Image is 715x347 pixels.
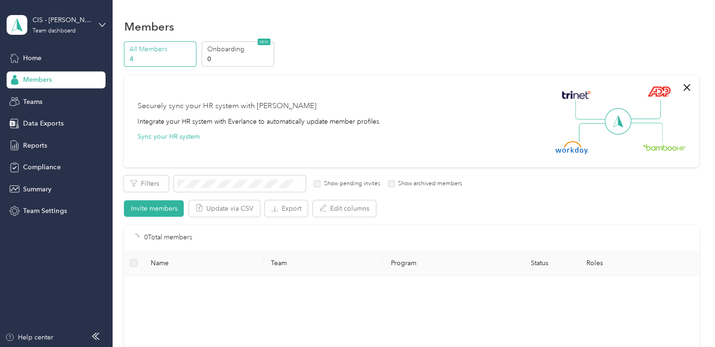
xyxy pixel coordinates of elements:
[23,97,42,107] span: Teams
[23,118,63,128] span: Data Exports
[578,123,611,142] img: Line Left Down
[32,15,91,25] div: CIS - [PERSON_NAME] Team
[320,180,380,188] label: Show pending invites
[124,22,174,32] h1: Members
[23,141,47,150] span: Reports
[32,28,76,34] div: Team dashboard
[207,44,271,54] p: Onboarding
[265,200,308,217] button: Export
[124,200,184,217] button: Invite members
[662,294,715,347] iframe: Everlance-gr Chat Button Frame
[383,250,501,276] th: Program
[501,250,579,276] th: Status
[23,206,66,216] span: Team Settings
[23,53,41,63] span: Home
[555,141,588,154] img: Workday
[313,200,376,217] button: Edit columns
[143,250,263,276] th: Name
[575,100,608,120] img: Line Left Up
[630,123,663,143] img: Line Right Down
[130,54,194,64] p: 4
[130,44,194,54] p: All Members
[647,86,670,97] img: ADP
[560,88,593,102] img: Trinet
[137,132,199,142] button: Sync your HR system
[144,232,192,243] p: 0 Total members
[23,162,60,172] span: Compliance
[207,54,271,64] p: 0
[137,101,316,112] div: Securely sync your HR system with [PERSON_NAME]
[189,200,260,217] button: Update via CSV
[124,175,169,192] button: Filters
[263,250,383,276] th: Team
[578,250,699,276] th: Roles
[151,259,256,267] span: Name
[258,39,270,45] span: NEW
[23,75,52,85] span: Members
[23,184,51,194] span: Summary
[5,332,53,342] button: Help center
[137,117,381,126] div: Integrate your HR system with Everlance to automatically update member profiles.
[642,144,686,150] img: BambooHR
[395,180,462,188] label: Show archived members
[628,100,661,119] img: Line Right Up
